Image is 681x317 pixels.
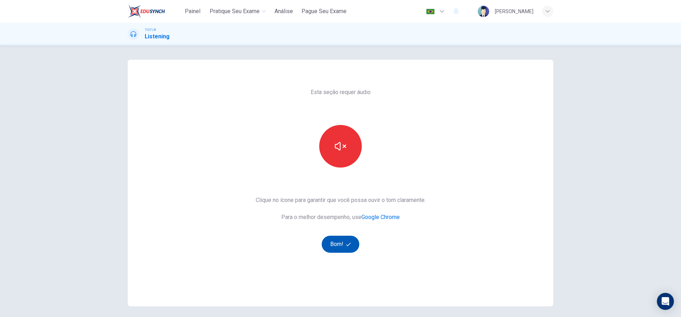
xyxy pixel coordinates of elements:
[322,236,360,253] button: Bom!
[478,6,489,17] img: Profile picture
[299,5,349,18] button: Pague Seu Exame
[275,7,293,16] span: Análise
[207,5,269,18] button: Pratique seu exame
[657,293,674,310] div: Open Intercom Messenger
[181,5,204,18] button: Painel
[145,32,170,41] h1: Listening
[128,4,165,18] img: EduSynch logo
[256,213,426,222] span: Para o melhor desempenho, use
[272,5,296,18] button: Análise
[145,27,156,32] span: TOEFL®
[301,7,347,16] span: Pague Seu Exame
[185,7,200,16] span: Painel
[210,7,260,16] span: Pratique seu exame
[128,4,181,18] a: EduSynch logo
[311,88,371,97] span: Esta seção requer áudio
[361,214,400,220] a: Google Chrome
[256,196,426,204] span: Clique no ícone para garantir que você possa ouvir o tom claramente.
[426,9,435,14] img: pt
[495,7,533,16] div: [PERSON_NAME]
